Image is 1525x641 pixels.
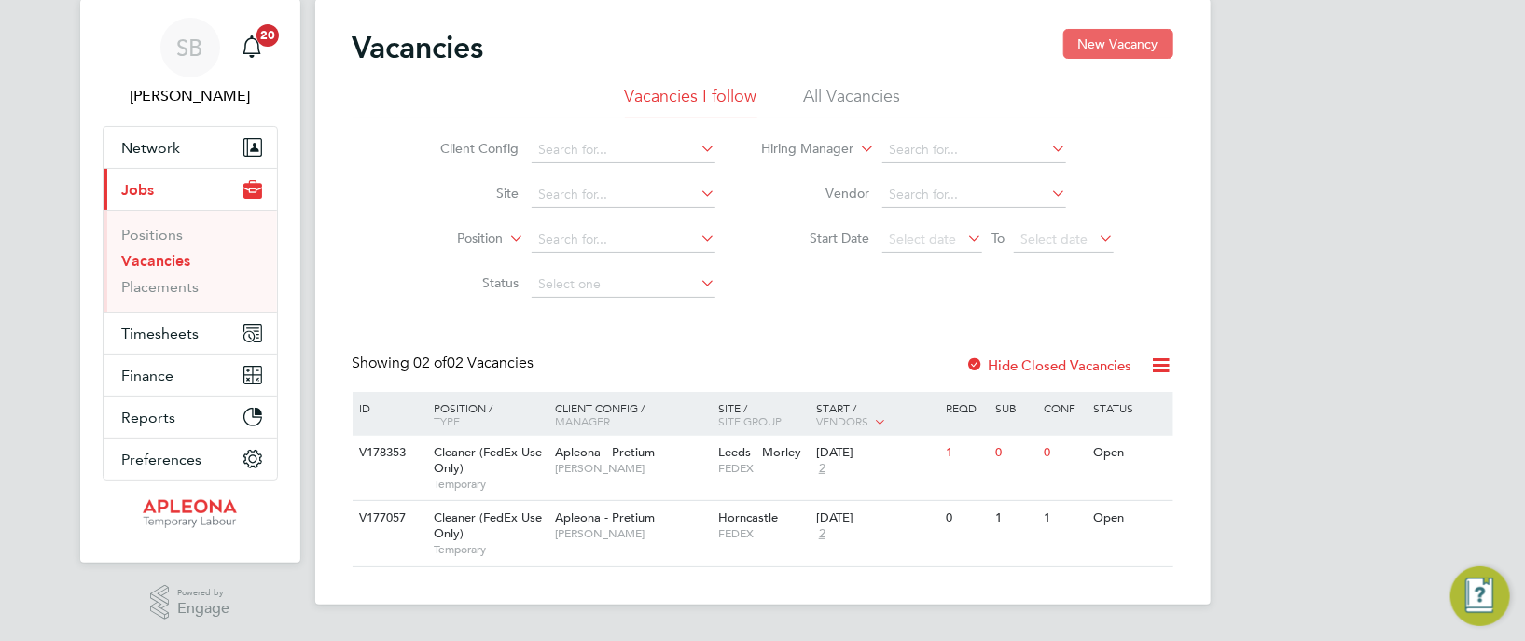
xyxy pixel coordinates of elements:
button: Reports [104,397,277,438]
div: ID [355,392,421,424]
span: 2 [816,461,828,477]
input: Search for... [532,182,715,208]
span: 02 of [414,354,448,372]
span: Temporary [434,477,546,492]
span: Reports [122,409,176,426]
div: [DATE] [816,510,937,526]
span: [PERSON_NAME] [555,461,709,476]
label: Vendor [762,185,869,202]
input: Search for... [532,227,715,253]
div: Showing [353,354,538,373]
div: Sub [991,392,1039,424]
a: Powered byEngage [150,585,229,620]
div: 1 [942,436,991,470]
div: V177057 [355,501,421,536]
span: FEDEX [718,461,807,476]
span: Network [122,139,181,157]
span: Apleona - Pretium [555,444,655,460]
div: 1 [1040,501,1088,536]
span: 02 Vacancies [414,354,534,372]
button: Finance [104,355,277,396]
div: Site / [714,392,811,437]
div: Client Config / [550,392,714,437]
span: Jobs [122,181,155,199]
span: FEDEX [718,526,807,541]
span: 20 [256,24,279,47]
a: Vacancies [122,252,191,270]
input: Search for... [882,137,1066,163]
li: Vacancies I follow [625,85,757,118]
div: [DATE] [816,445,937,461]
input: Search for... [532,137,715,163]
span: Select date [889,230,956,247]
label: Hide Closed Vacancies [966,356,1132,374]
div: 0 [991,436,1039,470]
span: Site Group [718,413,782,428]
span: Temporary [434,542,546,557]
a: SB[PERSON_NAME] [103,18,278,107]
span: Select date [1020,230,1088,247]
span: Preferences [122,451,202,468]
div: Conf [1040,392,1088,424]
span: Type [434,413,460,428]
button: Engage Resource Center [1450,566,1510,626]
input: Search for... [882,182,1066,208]
span: To [986,226,1010,250]
div: 0 [942,501,991,536]
button: Jobs [104,169,277,210]
div: V178353 [355,436,421,470]
span: SB [177,35,203,60]
button: Preferences [104,439,277,480]
label: Client Config [411,140,519,157]
span: Powered by [177,585,229,601]
span: Apleona - Pretium [555,509,655,525]
div: Status [1088,392,1170,424]
a: Positions [122,226,184,244]
span: Manager [555,413,610,428]
div: Open [1088,436,1170,470]
div: Position / [420,392,550,437]
span: Horncastle [718,509,778,525]
li: All Vacancies [804,85,901,118]
label: Start Date [762,230,869,246]
span: Suzanne Bell [103,85,278,107]
button: Network [104,127,277,168]
span: Timesheets [122,325,200,342]
span: Finance [122,367,174,384]
label: Position [395,230,503,248]
span: Cleaner (FedEx Use Only) [434,509,542,541]
div: Jobs [104,210,277,312]
span: Engage [177,601,229,617]
input: Select one [532,272,715,298]
div: 1 [991,501,1039,536]
span: 2 [816,526,828,542]
button: New Vacancy [1063,29,1173,59]
a: Go to home page [103,499,278,529]
span: Leeds - Morley [718,444,801,460]
h2: Vacancies [353,29,484,66]
div: Reqd [942,392,991,424]
a: 20 [233,18,270,77]
label: Status [411,274,519,291]
label: Hiring Manager [746,140,853,159]
div: Open [1088,501,1170,536]
div: 0 [1040,436,1088,470]
span: Cleaner (FedEx Use Only) [434,444,542,476]
span: Vendors [816,413,868,428]
button: Timesheets [104,313,277,354]
img: apleona-logo-retina.png [143,499,238,529]
a: Placements [122,278,200,296]
span: [PERSON_NAME] [555,526,709,541]
div: Start / [811,392,942,439]
label: Site [411,185,519,202]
